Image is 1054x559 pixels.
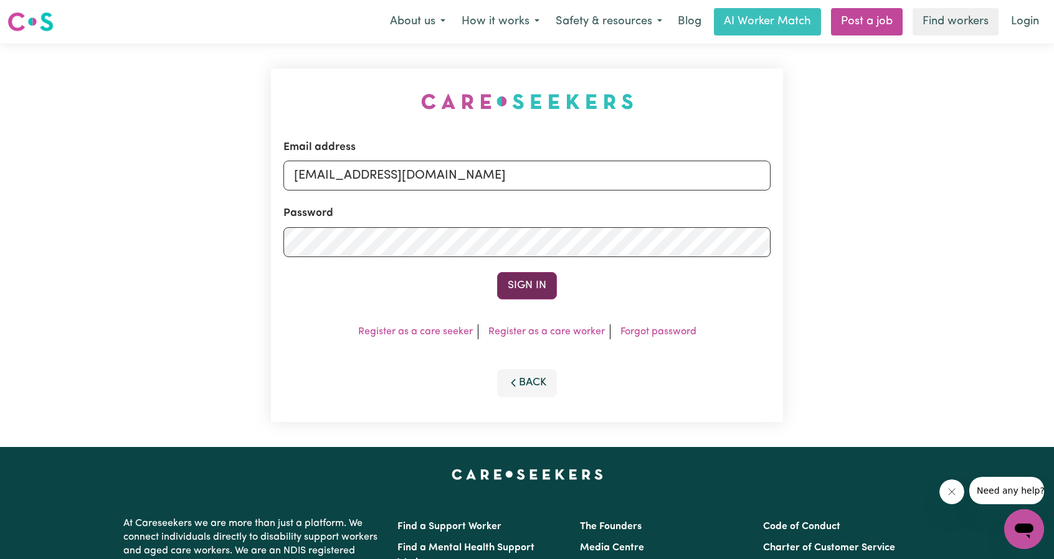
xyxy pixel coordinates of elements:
[453,9,548,35] button: How it works
[1004,509,1044,549] iframe: Button to launch messaging window
[497,272,557,299] button: Sign In
[913,8,999,35] a: Find workers
[548,9,670,35] button: Safety & resources
[763,522,840,532] a: Code of Conduct
[763,543,895,553] a: Charter of Customer Service
[670,8,709,35] a: Blog
[580,522,642,532] a: The Founders
[283,161,771,190] input: Email address
[831,8,903,35] a: Post a job
[7,7,54,36] a: Careseekers logo
[7,9,75,19] span: Need any help?
[283,139,356,156] label: Email address
[620,327,696,337] a: Forgot password
[7,11,54,33] img: Careseekers logo
[452,469,603,479] a: Careseekers home page
[397,522,501,532] a: Find a Support Worker
[1004,8,1047,35] a: Login
[580,543,644,553] a: Media Centre
[969,477,1044,504] iframe: Message from company
[488,327,605,337] a: Register as a care worker
[714,8,821,35] a: AI Worker Match
[358,327,473,337] a: Register as a care seeker
[382,9,453,35] button: About us
[939,479,964,504] iframe: Close message
[283,205,333,222] label: Password
[497,369,557,397] button: Back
